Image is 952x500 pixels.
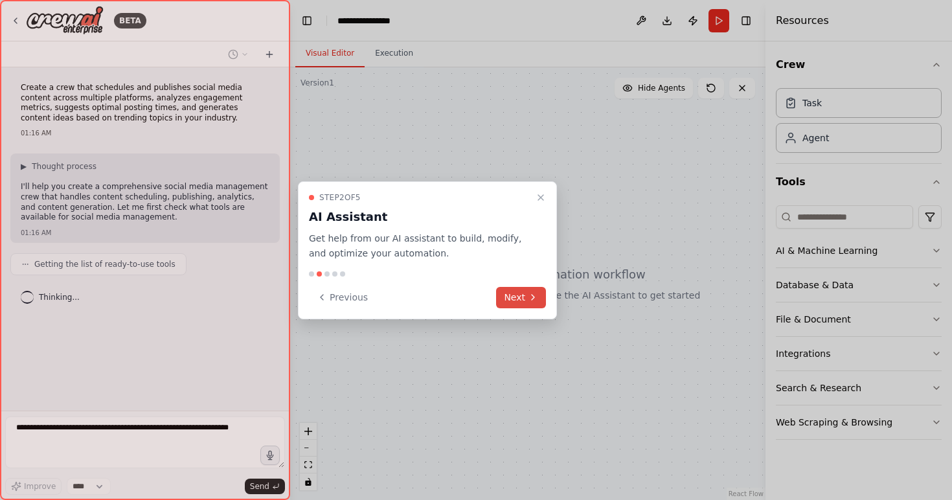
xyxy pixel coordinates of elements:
button: Next [496,287,546,308]
button: Hide left sidebar [298,12,316,30]
h3: AI Assistant [309,208,530,226]
button: Close walkthrough [533,190,549,205]
span: Step 2 of 5 [319,192,361,203]
p: Get help from our AI assistant to build, modify, and optimize your automation. [309,231,530,261]
button: Previous [309,287,376,308]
